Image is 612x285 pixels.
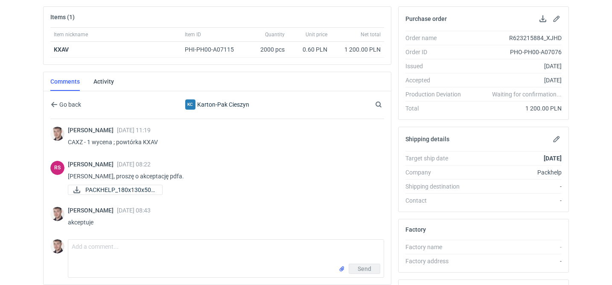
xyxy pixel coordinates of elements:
[68,185,153,195] div: PACKHELP_180x130x50_BOBST.pdf
[492,90,562,99] em: Waiting for confirmation...
[544,155,562,162] strong: [DATE]
[185,45,242,54] div: PHI-PH00-A07115
[468,168,562,177] div: Packhelp
[68,185,163,195] a: PACKHELP_180x130x50_...
[334,45,381,54] div: 1 200.00 PLN
[468,34,562,42] div: R623215884_XJHD
[361,31,381,38] span: Net total
[405,154,468,163] div: Target ship date
[50,72,80,91] a: Comments
[405,182,468,191] div: Shipping destination
[185,31,201,38] span: Item ID
[538,14,548,24] button: Download PO
[68,171,377,181] p: [PERSON_NAME], proszę o akceptację pdfa.
[291,45,327,54] div: 0.60 PLN
[468,182,562,191] div: -
[349,264,380,274] button: Send
[185,99,195,110] div: Karton-Pak Cieszyn
[68,217,377,227] p: akceptuje
[358,266,371,272] span: Send
[468,48,562,56] div: PHO-PH00-A07076
[50,14,75,20] h2: Items (1)
[54,46,69,53] a: KXAV
[50,127,64,141] img: Maciej Sikora
[405,257,468,265] div: Factory address
[405,168,468,177] div: Company
[68,207,117,214] span: [PERSON_NAME]
[405,62,468,70] div: Issued
[468,196,562,205] div: -
[405,243,468,251] div: Factory name
[468,243,562,251] div: -
[68,137,377,147] p: CAXZ - 1 wycena ; powtórka KXAV
[468,257,562,265] div: -
[405,48,468,56] div: Order ID
[405,90,468,99] div: Production Deviation
[93,72,114,91] a: Activity
[405,34,468,42] div: Order name
[468,62,562,70] div: [DATE]
[50,207,64,221] img: Maciej Sikora
[468,76,562,84] div: [DATE]
[54,31,88,38] span: Item nickname
[551,134,562,144] button: Edit shipping details
[85,185,155,195] span: PACKHELP_180x130x50_...
[50,239,64,253] img: Maciej Sikora
[265,31,285,38] span: Quantity
[50,161,64,175] div: Rafał Stani
[68,161,117,168] span: [PERSON_NAME]
[405,15,447,22] h2: Purchase order
[185,99,195,110] figcaption: KC
[405,104,468,113] div: Total
[405,136,449,142] h2: Shipping details
[50,161,64,175] figcaption: RS
[117,207,151,214] span: [DATE] 08:43
[117,161,151,168] span: [DATE] 08:22
[117,127,151,134] span: [DATE] 11:19
[68,127,117,134] span: [PERSON_NAME]
[147,99,287,110] div: Karton-Pak Cieszyn
[58,102,81,108] span: Go back
[551,14,562,24] button: Edit purchase order
[405,196,468,205] div: Contact
[50,99,82,110] button: Go back
[468,104,562,113] div: 1 200.00 PLN
[373,99,401,110] input: Search
[405,226,426,233] h2: Factory
[306,31,327,38] span: Unit price
[245,42,288,58] div: 2000 pcs
[405,76,468,84] div: Accepted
